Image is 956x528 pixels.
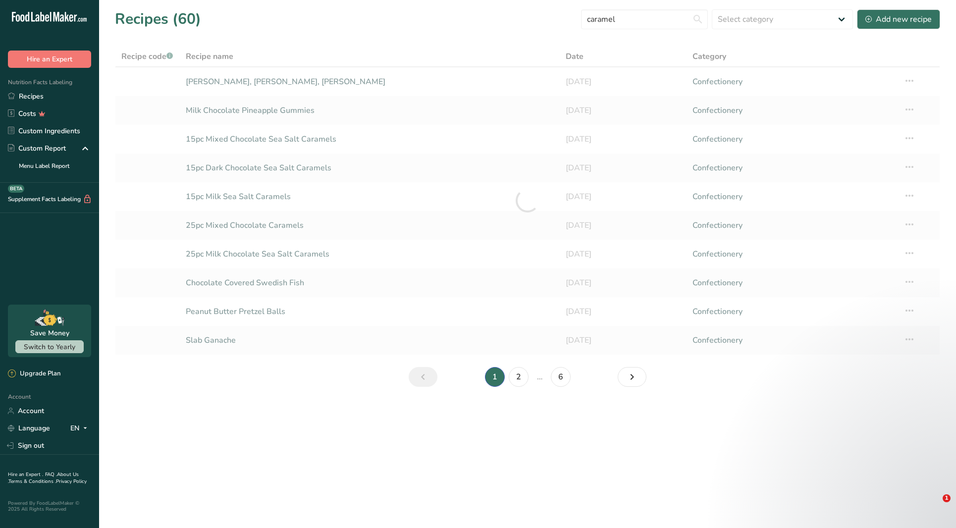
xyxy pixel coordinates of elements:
[943,494,951,502] span: 1
[45,471,57,478] a: FAQ .
[70,422,91,434] div: EN
[8,478,56,485] a: Terms & Conditions .
[8,420,50,437] a: Language
[115,8,201,30] h1: Recipes (60)
[8,471,79,485] a: About Us .
[8,500,91,512] div: Powered By FoodLabelMaker © 2025 All Rights Reserved
[8,369,60,379] div: Upgrade Plan
[24,342,75,352] span: Switch to Yearly
[8,471,43,478] a: Hire an Expert .
[409,367,437,387] a: Previous page
[618,367,646,387] a: Next page
[56,478,87,485] a: Privacy Policy
[509,367,529,387] a: Page 2.
[581,9,708,29] input: Search for recipe
[8,185,24,193] div: BETA
[30,328,69,338] div: Save Money
[8,51,91,68] button: Hire an Expert
[8,143,66,154] div: Custom Report
[857,9,940,29] button: Add new recipe
[15,340,84,353] button: Switch to Yearly
[551,367,571,387] a: Page 6.
[922,494,946,518] iframe: Intercom live chat
[865,13,932,25] div: Add new recipe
